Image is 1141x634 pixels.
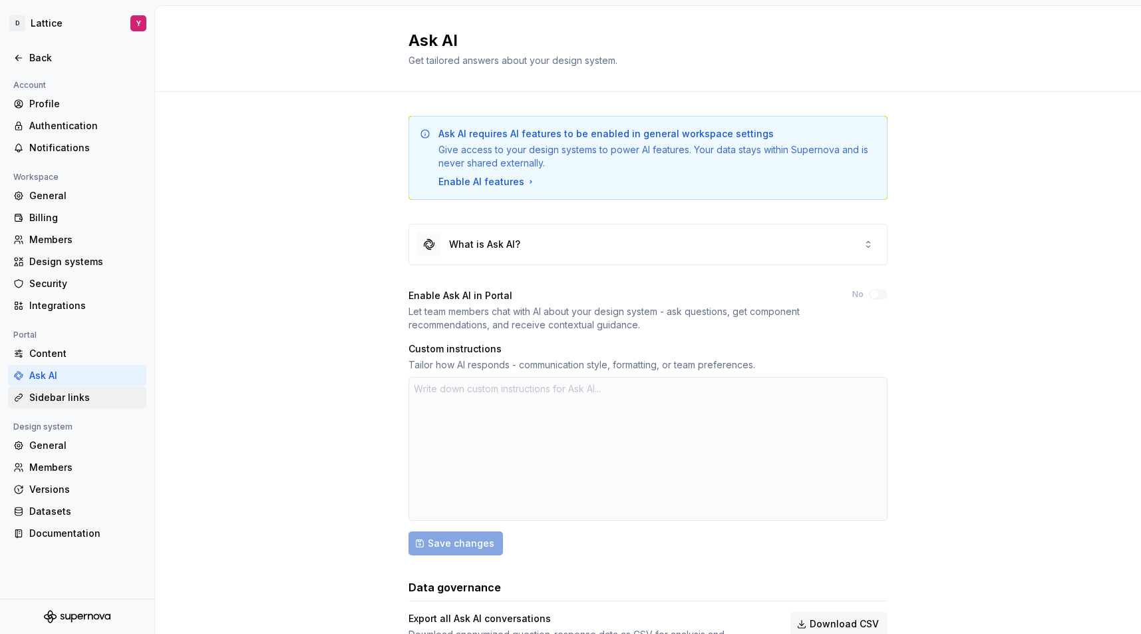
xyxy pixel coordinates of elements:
[8,295,146,316] a: Integrations
[29,391,141,404] div: Sidebar links
[136,18,141,29] div: Y
[438,127,774,141] div: Ask AI requires AI features to be enabled in general workspace settings
[29,141,141,155] div: Notifications
[8,365,146,386] a: Ask AI
[8,185,146,206] a: General
[8,501,146,522] a: Datasets
[8,47,146,69] a: Back
[408,342,888,356] div: Custom instructions
[438,143,876,170] div: Give access to your design systems to power AI features. Your data stays within Supernova and is ...
[29,527,141,540] div: Documentation
[29,439,141,452] div: General
[8,251,146,272] a: Design systems
[44,610,110,623] svg: Supernova Logo
[438,175,536,188] button: Enable AI features
[8,93,146,115] a: Profile
[8,169,64,185] div: Workspace
[29,461,141,474] div: Members
[8,77,51,93] div: Account
[29,233,141,246] div: Members
[29,277,141,290] div: Security
[29,211,141,224] div: Billing
[408,579,501,595] h3: Data governance
[29,369,141,382] div: Ask AI
[29,97,141,111] div: Profile
[29,347,141,360] div: Content
[8,457,146,478] a: Members
[449,238,520,251] div: What is Ask AI?
[810,617,879,631] span: Download CSV
[8,419,78,435] div: Design system
[8,343,146,364] a: Content
[8,229,146,250] a: Members
[408,358,888,372] div: Tailor how AI responds - communication style, formatting, or team preferences.
[8,327,42,343] div: Portal
[852,289,864,300] label: No
[29,255,141,268] div: Design systems
[408,55,617,66] span: Get tailored answers about your design system.
[29,51,141,65] div: Back
[8,523,146,544] a: Documentation
[408,289,828,302] div: Enable Ask AI in Portal
[3,9,152,38] button: DLatticeY
[29,189,141,202] div: General
[8,207,146,228] a: Billing
[8,479,146,500] a: Versions
[408,30,872,51] h2: Ask AI
[29,299,141,312] div: Integrations
[9,15,25,31] div: D
[8,137,146,158] a: Notifications
[29,483,141,496] div: Versions
[8,387,146,408] a: Sidebar links
[8,273,146,294] a: Security
[29,119,141,133] div: Authentication
[8,435,146,456] a: General
[8,115,146,137] a: Authentication
[29,505,141,518] div: Datasets
[408,612,766,625] div: Export all Ask AI conversations
[31,17,63,30] div: Lattice
[408,305,828,332] div: Let team members chat with AI about your design system - ask questions, get component recommendat...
